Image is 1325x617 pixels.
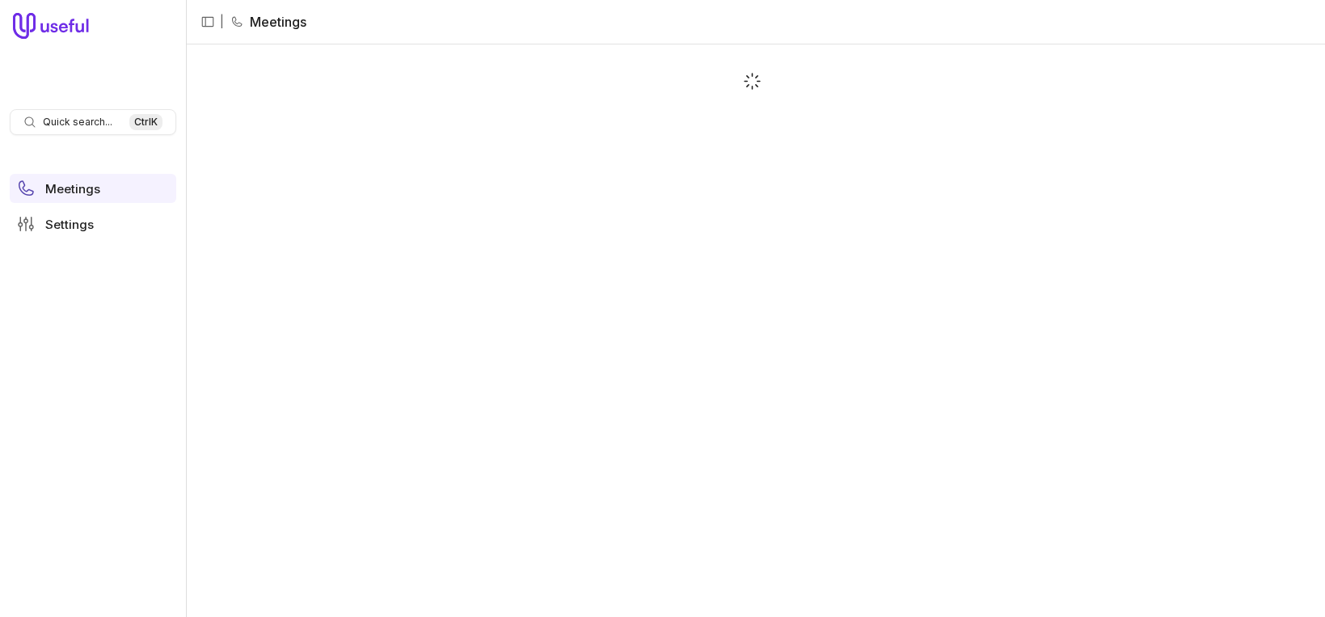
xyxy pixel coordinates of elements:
[196,10,220,34] button: Collapse sidebar
[45,218,94,230] span: Settings
[129,114,162,130] kbd: Ctrl K
[10,209,176,239] a: Settings
[220,12,224,32] span: |
[45,183,100,195] span: Meetings
[10,174,176,203] a: Meetings
[43,116,112,129] span: Quick search...
[230,12,306,32] li: Meetings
